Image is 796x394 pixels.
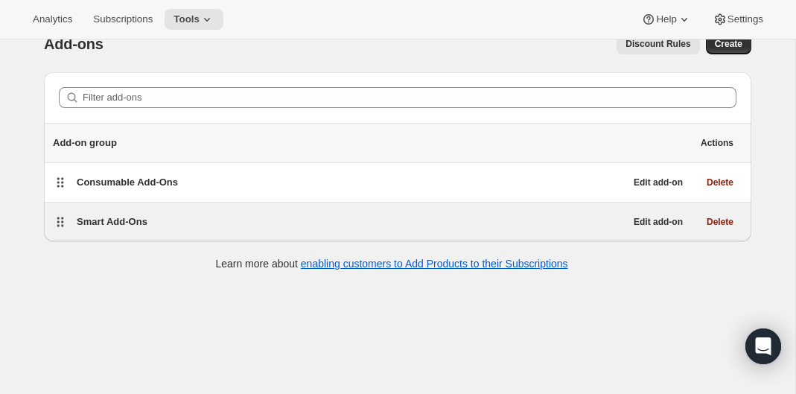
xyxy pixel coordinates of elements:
span: Help [656,13,676,25]
button: Create [706,34,751,54]
button: Delete [698,172,742,193]
button: Delete [698,212,742,232]
button: Discount Rules [617,34,699,54]
div: Open Intercom Messenger [745,328,781,364]
span: Settings [727,13,763,25]
button: Subscriptions [84,9,162,30]
span: Create [715,38,742,50]
span: Discount Rules [625,38,690,50]
span: Edit add-on [634,177,683,188]
p: Add-on group [53,136,692,150]
span: Subscriptions [93,13,153,25]
span: Actions [701,137,733,149]
span: Smart Add-Ons [77,216,147,227]
button: Actions [692,133,742,153]
input: Filter add-ons [83,87,736,108]
button: Edit add-on [625,172,692,193]
button: Help [632,9,700,30]
span: Add-ons [44,36,104,52]
span: Consumable Add-Ons [77,177,178,188]
button: Tools [165,9,223,30]
span: Delete [707,216,733,228]
span: Tools [173,13,200,25]
p: Learn more about [215,256,567,271]
a: enabling customers to Add Products to their Subscriptions [301,258,568,270]
button: Settings [704,9,772,30]
span: Delete [707,177,733,188]
button: Edit add-on [625,212,692,232]
span: Analytics [33,13,72,25]
button: Analytics [24,9,81,30]
span: Edit add-on [634,216,683,228]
